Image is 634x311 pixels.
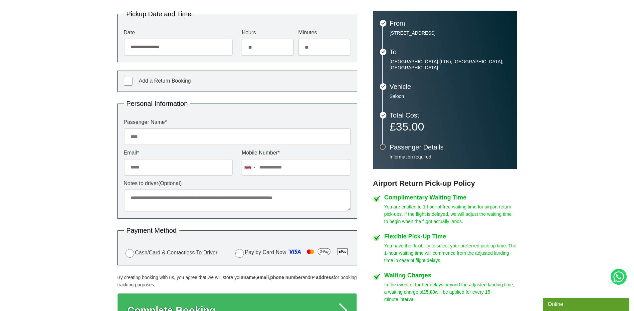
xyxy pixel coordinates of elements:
[124,150,233,155] label: Email
[384,203,517,225] p: You are entitled to 1 hour of free waiting time for airport return pick-ups. If the flight is del...
[257,275,269,280] strong: email
[384,233,517,239] h4: Flexible Pick-Up Time
[390,154,510,160] p: Information required
[124,227,179,234] legend: Payment Method
[243,275,256,280] strong: name
[390,59,510,71] p: [GEOGRAPHIC_DATA] (LTN), [GEOGRAPHIC_DATA], [GEOGRAPHIC_DATA]
[139,78,191,84] span: Add a Return Booking
[242,159,257,175] div: United Kingdom: +44
[242,30,294,35] label: Hours
[125,249,134,258] input: Cash/Card & Contactless To Driver
[124,30,233,35] label: Date
[384,281,517,303] p: In the event of further delays beyond the adjusted landing time, a waiting charge of will be appl...
[423,289,435,295] strong: £5.00
[117,274,357,288] p: By creating booking with us, you agree that we will store your , , and for booking tracking purpo...
[270,275,303,280] strong: phone number
[390,93,510,99] p: Saloon
[242,150,350,155] label: Mobile Number
[396,120,424,133] span: 35.00
[543,296,631,311] iframe: chat widget
[298,30,350,35] label: Minutes
[384,194,517,200] h4: Complimentary Waiting Time
[310,275,334,280] strong: IP address
[390,30,510,36] p: [STREET_ADDRESS]
[124,181,351,186] label: Notes to driver
[384,242,517,264] p: You have the flexibility to select your preferred pick-up time. The 1-hour waiting time will comm...
[384,272,517,278] h4: Waiting Charges
[373,179,517,188] h3: Airport Return Pick-up Policy
[235,249,244,258] input: Pay by Card Now
[124,77,132,86] input: Add a Return Booking
[124,100,191,107] legend: Personal Information
[124,11,194,17] legend: Pickup Date and Time
[390,112,510,119] h3: Total Cost
[234,246,351,259] label: Pay by Card Now
[390,83,510,90] h3: Vehicle
[390,144,510,151] h3: Passenger Details
[390,122,510,131] p: £
[390,49,510,55] h3: To
[390,20,510,27] h3: From
[124,120,351,125] label: Passenger Name
[158,180,182,186] span: (Optional)
[124,248,218,258] label: Cash/Card & Contactless To Driver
